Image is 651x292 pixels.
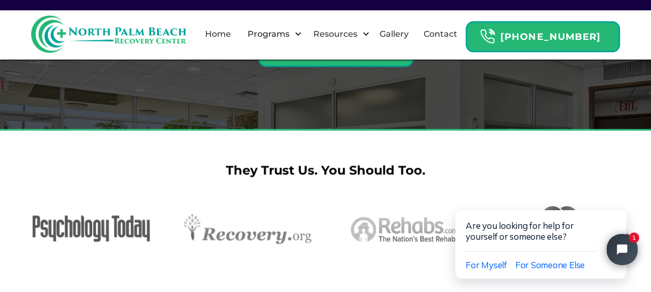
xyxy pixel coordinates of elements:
strong: [PHONE_NUMBER] [500,31,601,42]
a: Contact [417,18,464,51]
div: Resources [304,18,372,51]
a: Header Calendar Icons[PHONE_NUMBER] [466,16,620,52]
div: Programs [238,18,304,51]
a: Gallery [373,18,415,51]
a: Home [199,18,237,51]
img: Header Calendar Icons [480,28,495,45]
iframe: Tidio Chat [433,177,651,292]
div: Resources [310,28,359,40]
strong: They Trust Us. You Should Too. [226,163,425,178]
div: Programs [244,28,292,40]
